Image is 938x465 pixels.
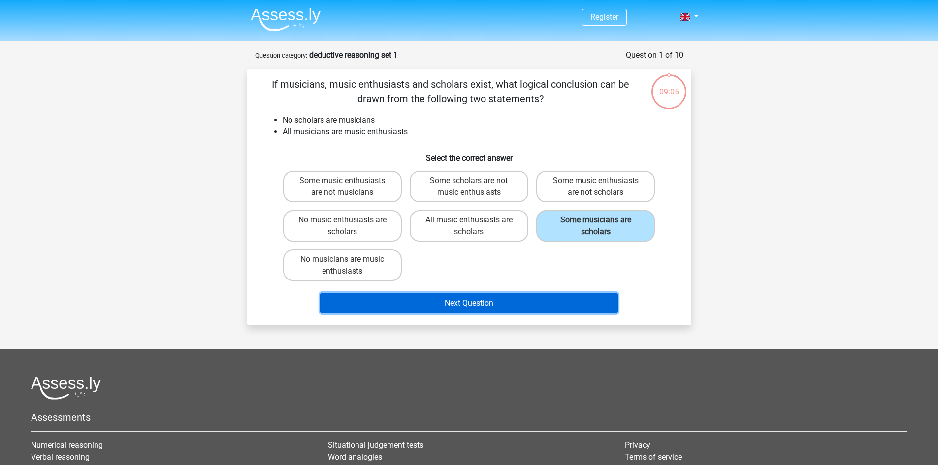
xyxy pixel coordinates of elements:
[650,73,687,98] div: 09:05
[309,50,398,60] strong: deductive reasoning set 1
[328,440,423,450] a: Situational judgement tests
[283,171,402,202] label: Some music enthusiasts are not musicians
[31,376,101,400] img: Assessly logo
[31,440,103,450] a: Numerical reasoning
[31,411,907,423] h5: Assessments
[328,452,382,462] a: Word analogies
[410,210,528,242] label: All music enthusiasts are scholars
[263,77,639,106] p: If musicians, music enthusiasts and scholars exist, what logical conclusion can be drawn from the...
[283,126,676,138] li: All musicians are music enthusiasts
[320,293,618,313] button: Next Question
[626,49,683,61] div: Question 1 of 10
[625,452,682,462] a: Terms of service
[283,210,402,242] label: No music enthusiasts are scholars
[410,171,528,202] label: Some scholars are not music enthusiasts
[625,440,650,450] a: Privacy
[590,12,618,22] a: Register
[255,52,307,59] small: Question category:
[283,249,402,281] label: No musicians are music enthusiasts
[536,171,655,202] label: Some music enthusiasts are not scholars
[263,146,676,163] h6: Select the correct answer
[283,114,676,126] li: No scholars are musicians
[31,452,90,462] a: Verbal reasoning
[251,8,321,31] img: Assessly
[536,210,655,242] label: Some musicians are scholars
